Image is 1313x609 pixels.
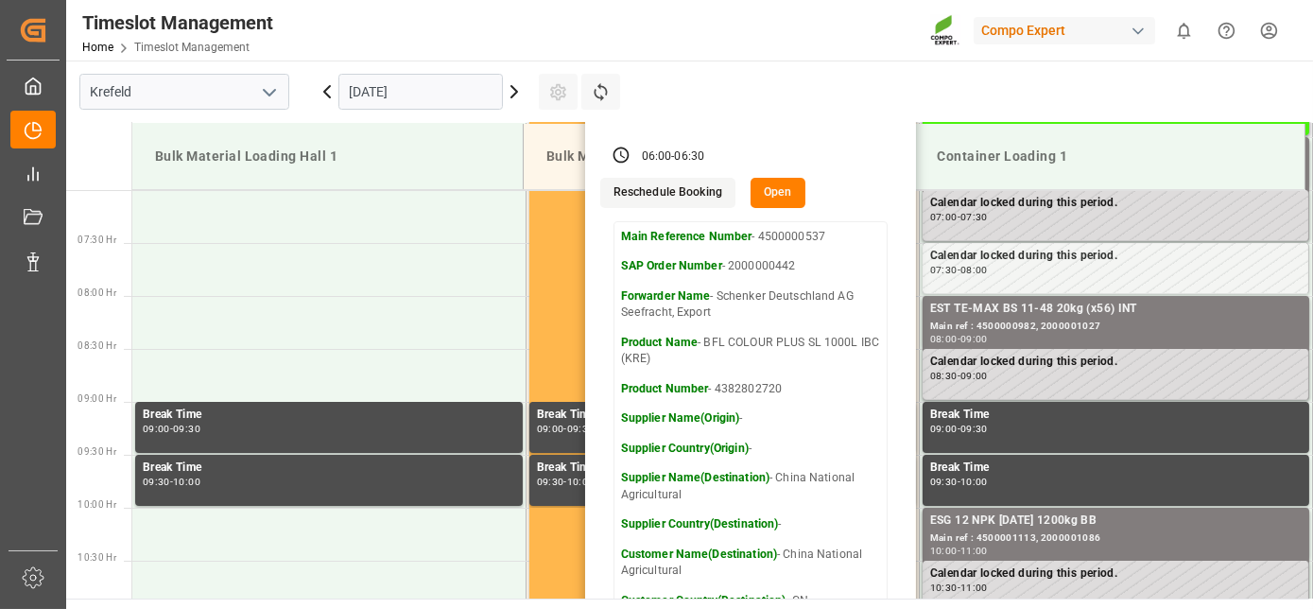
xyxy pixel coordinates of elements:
div: 07:00 [930,213,958,221]
div: 11:00 [960,583,988,592]
div: Compo Expert [974,17,1155,44]
button: Compo Expert [974,12,1163,48]
div: Calendar locked during this period. [930,194,1301,213]
p: - [621,441,880,458]
div: - [958,372,960,380]
div: 08:00 [930,335,958,343]
strong: Customer Country(Destination) [621,594,786,607]
div: 09:00 [930,425,958,433]
div: 06:00 [642,148,672,165]
div: Timeslot Management [82,9,273,37]
div: - [563,425,566,433]
div: 07:30 [930,266,958,274]
p: - [621,516,880,533]
strong: SAP Order Number [621,259,722,272]
p: - 2000000442 [621,258,880,275]
button: Open [751,178,805,208]
button: Reschedule Booking [600,178,735,208]
div: - [958,425,960,433]
div: 09:30 [567,425,595,433]
div: Calendar locked during this period. [930,565,1301,583]
input: DD.MM.YYYY [338,74,503,110]
div: EST TE-MAX BS 11-48 20kg (x56) INT [930,300,1302,319]
div: 11:00 [960,547,988,555]
p: - China National Agricultural [621,470,880,503]
p: - [621,410,880,427]
strong: Main Reference Number [621,230,752,243]
div: 10:30 [930,583,958,592]
a: Home [82,41,113,54]
span: 08:00 Hr [78,287,116,298]
div: - [958,478,960,486]
div: 09:00 [143,425,170,433]
div: 06:30 [960,123,988,131]
div: 09:30 [960,425,988,433]
div: - [170,425,173,433]
div: Calendar locked during this period. [930,353,1301,372]
span: 10:30 Hr [78,552,116,563]
div: ESG 12 NPK [DATE] 1200kg BB [930,512,1302,531]
div: Main ref : 4500001113, 2000001086 [930,531,1302,547]
div: 09:30 [173,425,200,433]
div: 10:00 [960,478,988,486]
div: - [958,583,960,592]
div: - [958,123,960,131]
div: Break Time [537,459,908,478]
div: 06:30 [674,148,704,165]
strong: Product Number [621,382,709,395]
img: Screenshot%202023-09-29%20at%2010.02.21.png_1712312052.png [930,14,960,47]
p: - China National Agricultural [621,547,880,580]
button: Help Center [1205,9,1248,52]
button: open menu [254,78,283,107]
div: - [958,547,960,555]
span: 09:00 Hr [78,393,116,404]
div: 09:30 [143,478,170,486]
div: 08:00 [960,266,988,274]
strong: Product Name [621,336,699,349]
div: Calendar locked during this period. [930,247,1301,266]
strong: Forwarder Name [621,289,711,303]
div: Break Time [930,406,1302,425]
span: 08:30 Hr [78,340,116,351]
div: Main ref : 4500000982, 2000001027 [930,319,1302,335]
span: 07:30 Hr [78,235,116,245]
p: - BFL COLOUR PLUS SL 1000L IBC (KRE) [621,335,880,368]
div: 07:30 [960,213,988,221]
div: - [671,148,674,165]
span: 10:00 Hr [78,499,116,510]
div: 09:00 [537,425,564,433]
p: - 4500000537 [621,229,880,246]
strong: Supplier Country(Destination) [621,517,779,531]
div: - [958,213,960,221]
div: Bulk Material Loading Hall 3C [539,139,899,174]
div: 10:00 [173,478,200,486]
div: 09:30 [537,478,564,486]
input: Type to search/select [79,74,289,110]
button: show 0 new notifications [1163,9,1205,52]
div: Break Time [143,406,515,425]
div: Bulk Material Loading Hall 1 [147,139,508,174]
div: 09:00 [960,372,988,380]
div: - [563,478,566,486]
div: - [958,266,960,274]
div: Container Loading 1 [930,139,1290,174]
span: 09:30 Hr [78,446,116,457]
div: 10:00 [567,478,595,486]
div: 06:00 [930,123,958,131]
div: - [170,478,173,486]
p: - Schenker Deutschland AG Seefracht, Export [621,288,880,322]
p: - 4382802720 [621,381,880,398]
strong: Supplier Name(Destination) [621,471,769,484]
div: 10:00 [930,547,958,555]
strong: Supplier Country(Origin) [621,442,749,455]
div: Break Time [930,459,1302,478]
strong: Supplier Name(Origin) [621,411,740,425]
div: Break Time [143,459,515,478]
div: Break Time [537,406,908,425]
strong: Customer Name(Destination) [621,548,777,561]
div: - [958,335,960,343]
div: 09:00 [960,335,988,343]
div: 09:30 [930,478,958,486]
div: 08:30 [930,372,958,380]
